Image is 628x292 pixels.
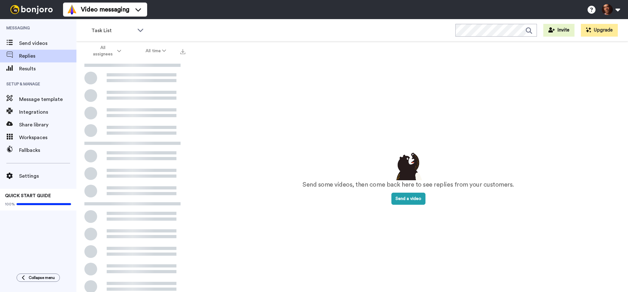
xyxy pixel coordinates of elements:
img: vm-color.svg [67,4,77,15]
span: 100% [5,202,15,207]
span: Task List [91,27,134,34]
button: Collapse menu [17,274,60,282]
span: Share library [19,121,76,129]
button: All time [133,45,179,57]
p: Send some videos, then come back here to see replies from your customers. [303,180,514,189]
button: Export all results that match these filters now. [178,46,187,56]
span: All assignees [90,45,116,57]
span: Fallbacks [19,146,76,154]
span: Send videos [19,39,76,47]
span: Video messaging [81,5,129,14]
span: Settings [19,172,76,180]
span: Collapse menu [29,275,55,280]
a: Send a video [391,196,425,201]
button: Send a video [391,193,425,205]
span: Results [19,65,76,73]
button: All assignees [78,42,133,60]
span: Replies [19,52,76,60]
span: QUICK START GUIDE [5,194,51,198]
span: Message template [19,96,76,103]
img: results-emptystates.png [392,151,424,180]
img: bj-logo-header-white.svg [8,5,55,14]
button: Invite [543,24,574,37]
img: export.svg [180,49,185,54]
span: Workspaces [19,134,76,141]
button: Upgrade [581,24,618,37]
span: Integrations [19,108,76,116]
